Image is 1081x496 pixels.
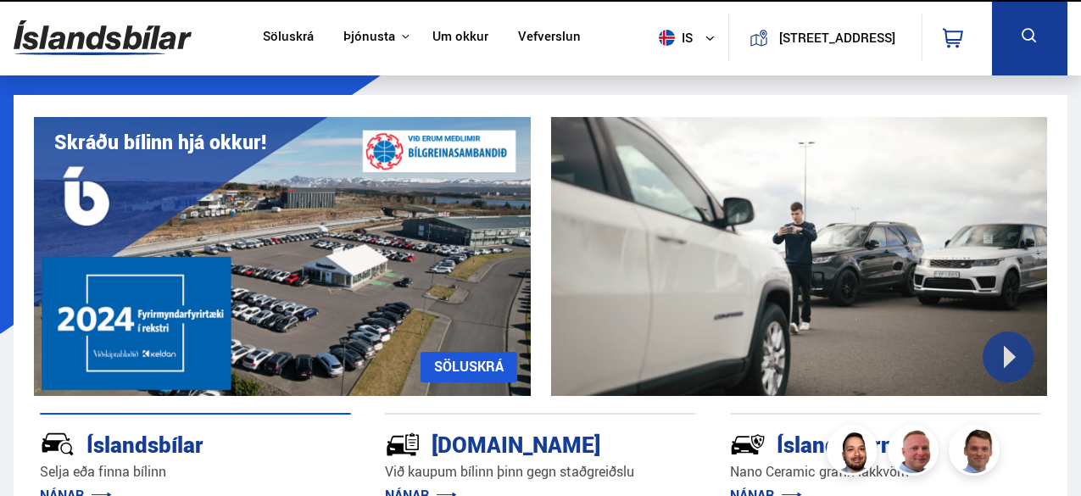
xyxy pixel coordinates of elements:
[518,29,581,47] a: Vefverslun
[738,14,911,62] a: [STREET_ADDRESS]
[34,117,531,396] img: eKx6w-_Home_640_.png
[40,462,351,482] p: Selja eða finna bílinn
[40,426,75,462] img: JRvxyua_JYH6wB4c.svg
[14,10,192,65] img: G0Ugv5HjCgRt.svg
[730,462,1041,482] p: Nano Ceramic grafín lakkvörn
[263,29,314,47] a: Söluskrá
[40,428,291,458] div: Íslandsbílar
[54,131,266,153] h1: Skráðu bílinn hjá okkur!
[829,427,880,478] img: nhp88E3Fdnt1Opn2.png
[432,29,488,47] a: Um okkur
[659,30,675,46] img: svg+xml;base64,PHN2ZyB4bWxucz0iaHR0cDovL3d3dy53My5vcmcvMjAwMC9zdmciIHdpZHRoPSI1MTIiIGhlaWdodD0iNT...
[385,426,421,462] img: tr5P-W3DuiFaO7aO.svg
[343,29,395,45] button: Þjónusta
[951,427,1002,478] img: FbJEzSuNWCJXmdc-.webp
[652,13,728,63] button: is
[775,31,900,45] button: [STREET_ADDRESS]
[730,426,766,462] img: -Svtn6bYgwAsiwNX.svg
[421,352,517,382] a: SÖLUSKRÁ
[385,462,696,482] p: Við kaupum bílinn þinn gegn staðgreiðslu
[652,30,694,46] span: is
[890,427,941,478] img: siFngHWaQ9KaOqBr.png
[385,428,636,458] div: [DOMAIN_NAME]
